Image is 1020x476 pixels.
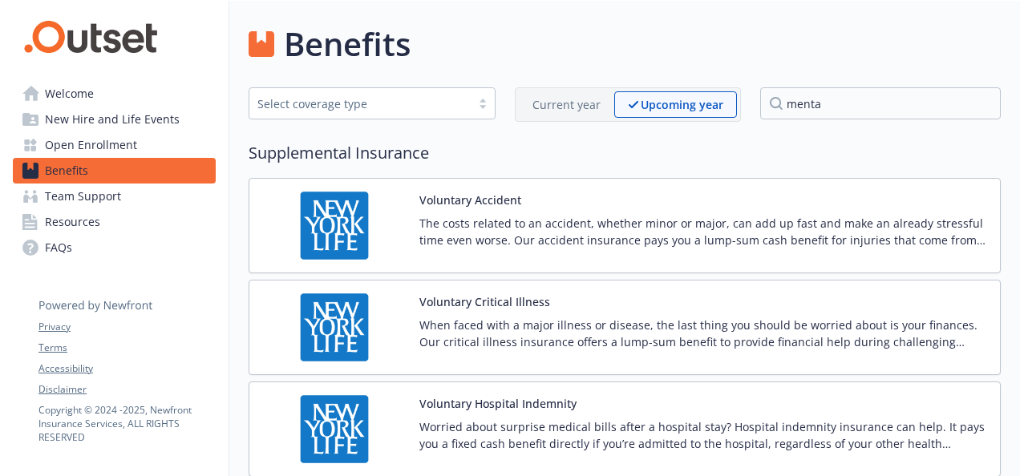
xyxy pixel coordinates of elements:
h1: Benefits [284,20,411,68]
div: Select coverage type [257,95,463,112]
a: Terms [38,341,215,355]
img: New York Life Insurance Company carrier logo [262,293,407,361]
a: Resources [13,209,216,235]
span: New Hire and Life Events [45,107,180,132]
span: Welcome [45,81,94,107]
a: Disclaimer [38,382,215,397]
button: Voluntary Hospital Indemnity [419,395,577,412]
p: When faced with a major illness or disease, the last thing you should be worried about is your fi... [419,317,987,350]
a: New Hire and Life Events [13,107,216,132]
p: The costs related to an accident, whether minor or major, can add up fast and make an already str... [419,215,987,248]
span: Resources [45,209,100,235]
span: Open Enrollment [45,132,137,158]
h2: Supplemental Insurance [249,141,1001,165]
p: Worried about surprise medical bills after a hospital stay? Hospital indemnity insurance can help... [419,418,987,452]
a: Benefits [13,158,216,184]
a: Accessibility [38,361,215,376]
p: Upcoming year [641,96,723,113]
a: Team Support [13,184,216,209]
img: New York Life Insurance Company carrier logo [262,395,407,463]
a: Privacy [38,320,215,334]
button: Voluntary Accident [419,192,521,208]
p: Copyright © 2024 - 2025 , Newfront Insurance Services, ALL RIGHTS RESERVED [38,403,215,444]
span: Team Support [45,184,121,209]
span: FAQs [45,235,72,260]
p: Current year [532,96,601,113]
button: Voluntary Critical Illness [419,293,550,310]
input: search by carrier, plan name or type [760,87,1001,119]
a: Welcome [13,81,216,107]
a: FAQs [13,235,216,260]
img: New York Life Insurance Company carrier logo [262,192,407,260]
span: Benefits [45,158,88,184]
a: Open Enrollment [13,132,216,158]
